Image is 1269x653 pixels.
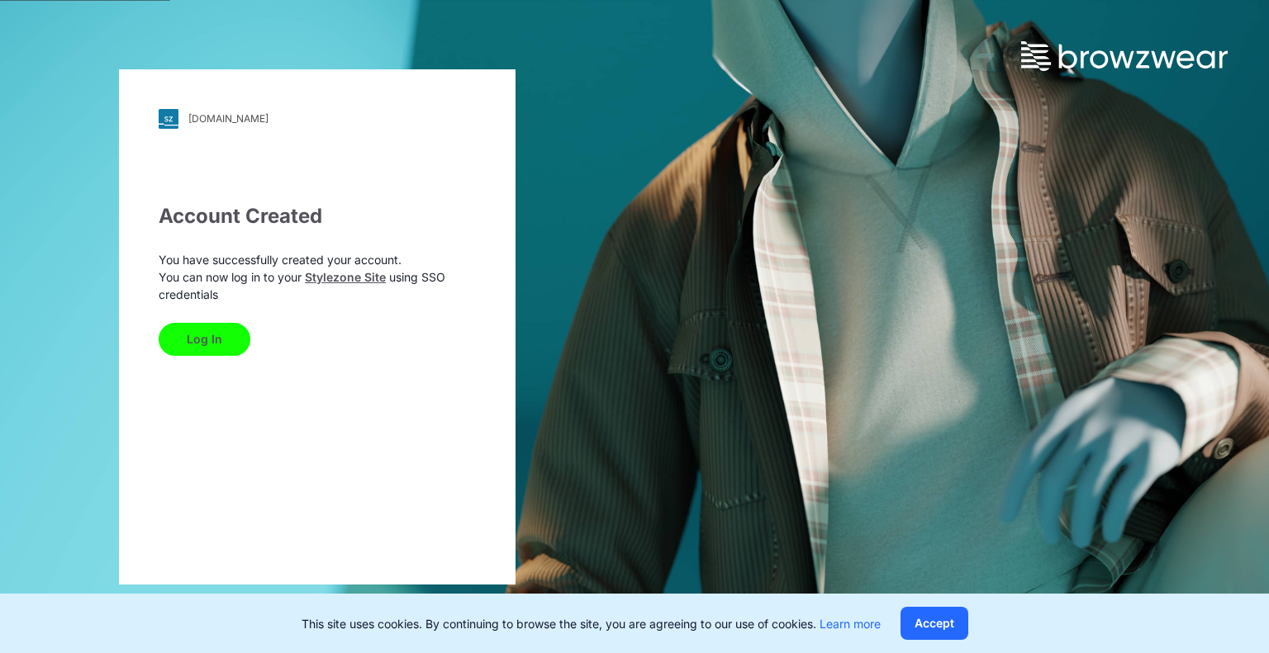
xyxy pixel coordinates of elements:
[1021,41,1228,71] img: browzwear-logo.73288ffb.svg
[159,251,476,268] p: You have successfully created your account.
[159,323,250,356] button: Log In
[188,112,269,125] div: [DOMAIN_NAME]
[901,607,968,640] button: Accept
[159,268,476,303] p: You can now log in to your using SSO credentials
[159,109,178,129] img: svg+xml;base64,PHN2ZyB3aWR0aD0iMjgiIGhlaWdodD0iMjgiIHZpZXdCb3g9IjAgMCAyOCAyOCIgZmlsbD0ibm9uZSIgeG...
[305,270,386,284] a: Stylezone Site
[820,617,881,631] a: Learn more
[159,109,476,129] a: [DOMAIN_NAME]
[302,615,881,632] p: This site uses cookies. By continuing to browse the site, you are agreeing to our use of cookies.
[159,201,476,231] div: Account Created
